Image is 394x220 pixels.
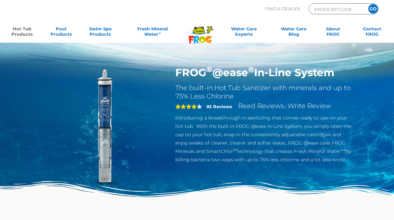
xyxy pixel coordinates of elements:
img: Frog Products Logo [185,17,217,44]
p: Introducing a breakthrough in sanitizing that comes ready to use on your hot tub. With the built ... [175,114,353,164]
span: 4 [175,104,197,109]
span: | [285,104,286,109]
sup: ∞ [158,31,161,35]
a: Water CareExperts [218,26,270,39]
sup: ®∞ [341,148,346,152]
sup: ® [206,64,212,74]
img: inline-system.png [41,66,165,190]
h1: FROG @ease In-Line System [175,66,353,79]
a: ContactFROG [357,26,387,39]
a: AboutFROG [318,26,348,39]
h2: The built-in Hot Tub Sanitizer with minerals and up to 75% Less Chlorine [175,84,353,100]
a: Hot TubProducts [7,26,37,39]
a: PoolProducts [46,26,76,39]
a: Fresh MineralWater∞ [124,26,181,39]
p: Find A Dealer [265,3,300,14]
a: Swim SpaProducts [85,26,116,39]
a: Write Review [287,102,331,110]
a: Water CareBlog [278,26,309,39]
a: Read Reviews [238,102,284,110]
sup: ® [248,64,254,74]
sup: ® [233,148,236,152]
strong: 93 Reviews [206,104,232,109]
input: GO [368,4,378,14]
